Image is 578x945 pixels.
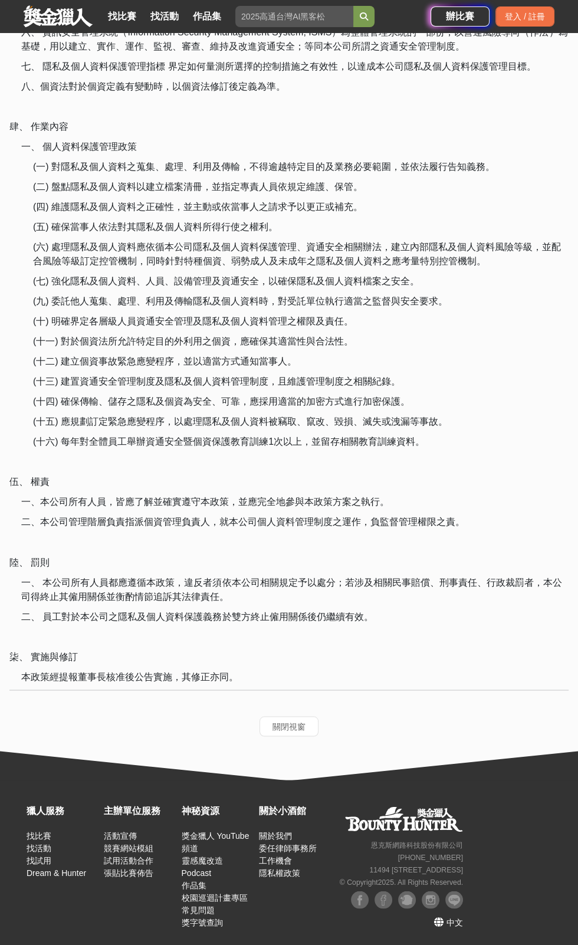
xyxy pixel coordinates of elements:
a: 張貼比賽佈告 [104,868,153,877]
p: (二) 盤點隱私及個人資料以建立檔案清冊，並指定專責人員依規定維護、保管。 [33,180,569,194]
a: 找試用 [27,855,51,865]
p: (十六) 每年對全體員工舉辦資通安全暨個資保護教育訓練1次以上，並留存相關教育訓練資料。 [33,435,569,449]
p: 六、 資訊安全管理系統（Information Security Management System, ISMS）為整體管理系統的一部份，以營運風險導向（作法）為基礎，用以建立、實作、運作、監視... [21,25,569,54]
p: (十五) 應規劃訂定緊急應變程序，以處理隱私及個人資料被竊取、竄改、毀損、滅失或洩漏等事故。 [33,415,569,429]
button: 關閉視窗 [260,716,318,736]
a: Dream & Hunter [27,868,86,877]
p: 陸、 罰則 [9,555,569,569]
small: 恩克斯網路科技股份有限公司 [371,841,463,849]
a: 作品集 [181,880,206,890]
small: [PHONE_NUMBER] [398,853,463,861]
p: 一、本公司所有人員，皆應了解並確實遵守本政策，並應完全地參與本政策方案之執行。 [21,495,569,509]
p: 伍、 權責 [9,475,569,489]
img: LINE [445,891,463,908]
img: Facebook [351,891,369,908]
a: 找比賽 [27,831,51,840]
img: Plurk [398,891,416,908]
div: 關於小酒館 [259,803,330,818]
a: 靈感魔改造 Podcast [181,855,222,877]
p: 七、 隱私及個人資料保護管理指標 界定如何量測所選擇的控制措施之有效性，以達成本公司隱私及個人資料保護管理目標。 [21,60,569,74]
a: 校園巡迴計畫專區 [181,892,247,902]
p: 一、 本公司所有人員都應遵循本政策，違反者須依本公司相關規定予以處分；若涉及相關民事賠償、刑事責任、行政裁罰者，本公司得終止其僱用關係並衡酌情節追訴其法律責任。 [21,575,569,603]
a: 獎金獵人 YouTube 頻道 [181,831,249,852]
p: (十三) 建置資通安全管理制度及隱私及個人資料管理制度，且維護管理制度之相關紀錄。 [33,375,569,389]
div: 登入 / 註冊 [495,6,554,27]
small: © Copyright 2025 . All Rights Reserved. [340,878,463,886]
p: 柒、 實施與修訂 [9,649,569,664]
a: 常見問題 [181,905,214,914]
a: 作品集 [188,8,226,25]
p: (十一) 對於個資法所允許特定目的外利用之個資，應確保其適當性與合法性。 [33,334,569,349]
small: 11494 [STREET_ADDRESS] [369,865,463,874]
p: 一、 個人資料保護管理政策 [21,140,569,154]
a: 找活動 [146,8,183,25]
span: 中文 [446,917,463,927]
a: 委任律師事務所 [259,843,317,852]
a: 試用活動合作 [104,855,153,865]
a: 競賽網站模組 [104,843,153,852]
p: (十四) 確保傳輸、儲存之隱私及個資為安全、可靠，應採用適當的加密方式進行加密保護。 [33,395,569,409]
p: (十) 明確界定各層級人員資通安全管理及隱私及個人資料管理之權限及責任。 [33,314,569,329]
a: 獎字號查詢 [181,917,222,927]
img: Facebook [375,891,392,908]
a: 辦比賽 [431,6,490,27]
p: 二、本公司管理階層負責指派個資管理負責人，就本公司個人資料管理制度之運作，負監督管理權限之責。 [21,515,569,529]
a: 工作機會 [259,855,292,865]
p: 肆、 作業內容 [9,120,569,134]
p: (九) 委託他人蒐集、處理、利用及傳輸隱私及個人資料時，對受託單位執行適當之監督與安全要求。 [33,294,569,309]
p: (十二) 建立個資事故緊急應變程序，並以適當方式通知當事人。 [33,355,569,369]
p: 二、 員工對於本公司之隱私及個人資料保護義務於雙方終止僱用關係後仍繼續有效。 [21,609,569,624]
img: Instagram [422,891,439,908]
p: 八、個資法對於個資定義有變動時，以個資法修訂後定義為準。 [21,80,569,94]
a: 找活動 [27,843,51,852]
p: (七) 強化隱私及個人資料、人員、設備管理及資通安全，以確保隱私及個人資料檔案之安全。 [33,274,569,288]
div: 神秘資源 [181,803,252,818]
p: (六) 處理隱私及個人資料應依循本公司隱私及個人資料保護管理、資通安全相關辦法，建立內部隱私及個人資料風險等級，並配合風險等級訂定控管機制，同時針對特種個資、弱勢成人及未成年之隱私及個人資料之應... [33,240,569,268]
a: 關於我們 [259,831,292,840]
a: 隱私權政策 [259,868,300,877]
p: (五) 確保當事人依法對其隱私及個人資料所得行使之權利。 [33,220,569,234]
p: 本政策經提報董事長核准後公告實施，其修正亦同。 [21,670,569,684]
input: 2025高通台灣AI黑客松 [235,6,353,27]
p: (一) 對隱私及個人資料之蒐集、處理、利用及傳輸，不得逾越特定目的及業務必要範圍，並依法履行告知義務。 [33,160,569,174]
p: (四) 維護隱私及個人資料之正確性，並主動或依當事人之請求予以更正或補充。 [33,200,569,214]
a: 找比賽 [103,8,141,25]
div: 獵人服務 [27,803,98,818]
a: 活動宣傳 [104,831,137,840]
div: 主辦單位服務 [104,803,175,818]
